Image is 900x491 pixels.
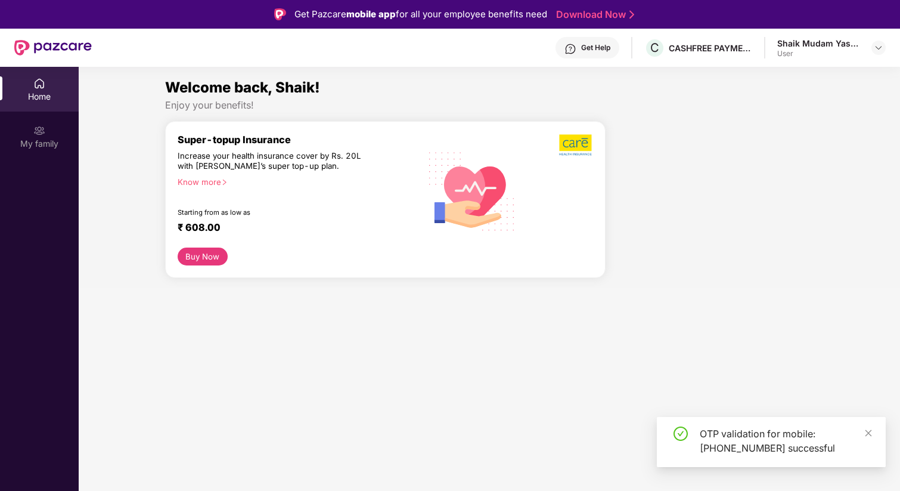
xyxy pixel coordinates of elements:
[650,41,659,55] span: C
[178,208,370,217] div: Starting from as low as
[178,221,408,236] div: ₹ 608.00
[178,177,413,186] div: Know more
[777,49,861,58] div: User
[674,427,688,441] span: check-circle
[294,7,547,21] div: Get Pazcare for all your employee benefits need
[165,79,320,96] span: Welcome back, Shaik!
[33,78,45,89] img: svg+xml;base64,PHN2ZyBpZD0iSG9tZSIgeG1sbnM9Imh0dHA6Ly93d3cudzMub3JnLzIwMDAvc3ZnIiB3aWR0aD0iMjAiIG...
[178,134,420,146] div: Super-topup Insurance
[165,99,814,112] div: Enjoy your benefits!
[559,134,593,156] img: b5dec4f62d2307b9de63beb79f102df3.png
[581,43,610,53] div: Get Help
[700,427,871,455] div: OTP validation for mobile: [PHONE_NUMBER] successful
[346,8,396,20] strong: mobile app
[420,138,524,243] img: svg+xml;base64,PHN2ZyB4bWxucz0iaHR0cDovL3d3dy53My5vcmcvMjAwMC9zdmciIHhtbG5zOnhsaW5rPSJodHRwOi8vd3...
[14,40,92,55] img: New Pazcare Logo
[874,43,883,53] img: svg+xml;base64,PHN2ZyBpZD0iRHJvcGRvd24tMzJ4MzIiIHhtbG5zPSJodHRwOi8vd3d3LnczLm9yZy8yMDAwL3N2ZyIgd2...
[178,248,228,265] button: Buy Now
[221,179,228,186] span: right
[178,151,368,172] div: Increase your health insurance cover by Rs. 20L with [PERSON_NAME]’s super top-up plan.
[864,429,873,437] span: close
[629,8,634,21] img: Stroke
[556,8,631,21] a: Download Now
[777,38,861,49] div: Shaik Mudam Yaseen
[564,43,576,55] img: svg+xml;base64,PHN2ZyBpZD0iSGVscC0zMngzMiIgeG1sbnM9Imh0dHA6Ly93d3cudzMub3JnLzIwMDAvc3ZnIiB3aWR0aD...
[669,42,752,54] div: CASHFREE PAYMENTS INDIA PVT. LTD.
[274,8,286,20] img: Logo
[33,125,45,137] img: svg+xml;base64,PHN2ZyB3aWR0aD0iMjAiIGhlaWdodD0iMjAiIHZpZXdCb3g9IjAgMCAyMCAyMCIgZmlsbD0ibm9uZSIgeG...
